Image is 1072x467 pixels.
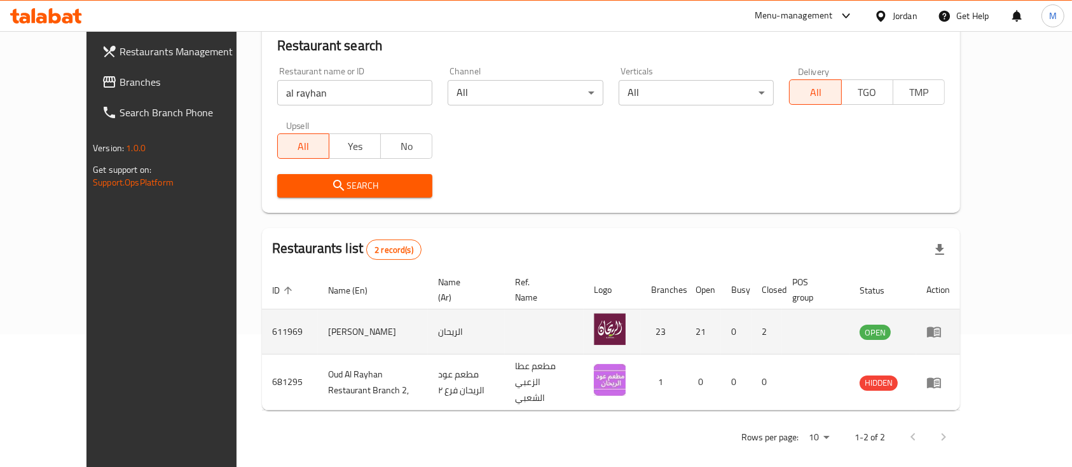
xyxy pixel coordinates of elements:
span: Name (En) [328,283,384,298]
th: Open [685,271,721,309]
button: All [789,79,841,105]
td: 681295 [262,355,318,410]
td: 2 [752,309,782,355]
span: M [1049,9,1057,23]
span: Yes [334,137,376,156]
button: All [277,133,329,159]
h2: Restaurants list [272,239,422,260]
div: Export file [924,234,955,265]
span: All [283,137,324,156]
td: الريحان [428,309,504,355]
input: Search for restaurant name or ID.. [277,80,433,105]
span: Status [860,283,901,298]
span: Search Branch Phone [120,105,256,120]
td: مطعم عطا الزعبي الشعبي [505,355,584,410]
span: Get support on: [93,161,151,178]
p: Rows per page: [741,430,799,445]
td: Oud Al Rayhan Restaurant Branch 2, [318,355,429,410]
a: Branches [92,67,266,97]
th: Closed [752,271,782,309]
button: Yes [329,133,381,159]
div: HIDDEN [860,376,898,391]
span: TMP [898,83,940,102]
button: No [380,133,432,159]
a: Search Branch Phone [92,97,266,128]
img: Al Rayhan [594,313,626,345]
span: Name (Ar) [438,274,489,305]
td: 0 [721,355,752,410]
span: No [386,137,427,156]
span: Restaurants Management [120,44,256,59]
td: مطعم عود الريحان فرع ٢ [428,355,504,410]
th: Logo [584,271,641,309]
td: 0 [752,355,782,410]
button: Search [277,174,433,198]
div: All [619,80,774,105]
span: 1.0.0 [126,140,146,156]
td: 611969 [262,309,318,355]
div: Menu-management [755,8,833,24]
button: TMP [893,79,945,105]
th: Branches [641,271,685,309]
span: POS group [792,274,834,305]
td: 1 [641,355,685,410]
span: Ref. Name [515,274,568,305]
button: TGO [841,79,893,105]
label: Delivery [798,67,830,76]
p: 1-2 of 2 [855,430,885,445]
span: Branches [120,74,256,90]
div: OPEN [860,325,891,340]
div: Rows per page: [804,428,834,447]
a: Restaurants Management [92,36,266,67]
span: ID [272,283,296,298]
td: 0 [721,309,752,355]
div: Menu [926,375,950,390]
div: Jordan [893,9,917,23]
div: Menu [926,324,950,339]
div: Total records count [366,240,422,260]
h2: Restaurant search [277,36,945,55]
img: Oud Al Rayhan Restaurant Branch 2, [594,364,626,396]
label: Upsell [286,121,310,130]
div: All [448,80,603,105]
td: 23 [641,309,685,355]
td: [PERSON_NAME] [318,309,429,355]
th: Action [916,271,960,309]
span: HIDDEN [860,376,898,390]
td: 0 [685,355,721,410]
a: Support.OpsPlatform [93,174,174,191]
span: Search [287,178,423,194]
span: All [795,83,836,102]
td: 21 [685,309,721,355]
span: TGO [847,83,888,102]
th: Busy [721,271,752,309]
span: Version: [93,140,124,156]
span: 2 record(s) [367,244,421,256]
table: enhanced table [262,271,960,410]
span: OPEN [860,325,891,340]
